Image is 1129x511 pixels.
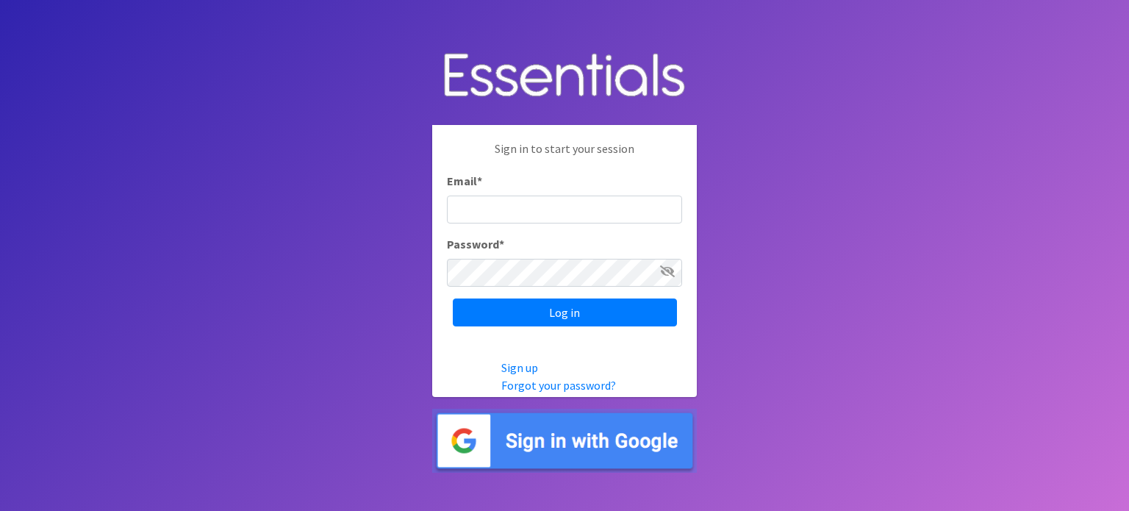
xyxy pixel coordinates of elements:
[501,360,538,375] a: Sign up
[447,140,682,172] p: Sign in to start your session
[453,299,677,326] input: Log in
[499,237,504,251] abbr: required
[432,38,697,114] img: Human Essentials
[501,378,616,393] a: Forgot your password?
[447,235,504,253] label: Password
[477,174,482,188] abbr: required
[432,409,697,473] img: Sign in with Google
[447,172,482,190] label: Email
